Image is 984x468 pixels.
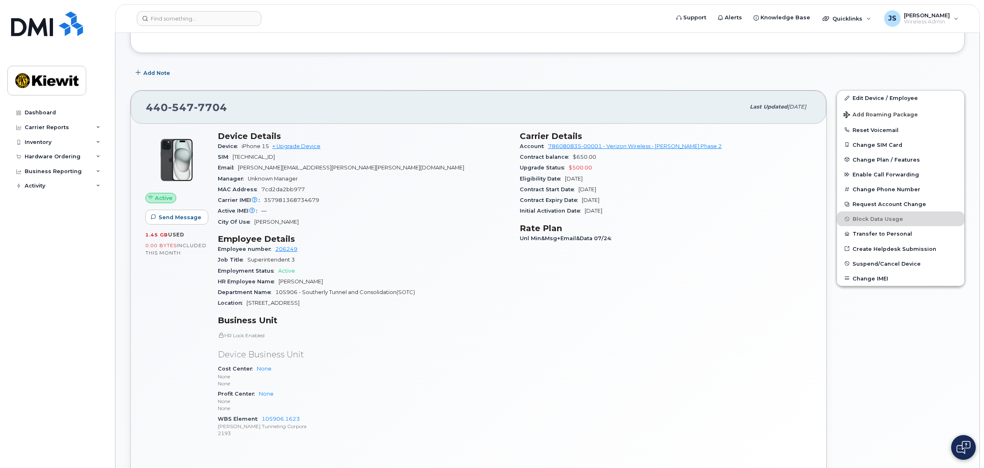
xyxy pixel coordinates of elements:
[218,416,262,422] span: WBS Element
[837,167,964,182] button: Enable Call Forwarding
[248,176,298,182] span: Unknown Manager
[218,257,247,263] span: Job Title
[904,12,950,19] span: [PERSON_NAME]
[837,271,964,286] button: Change IMEI
[878,10,964,27] div: Josh Suffel
[837,90,964,105] a: Edit Device / Employee
[520,164,569,171] span: Upgrade Status
[750,104,788,110] span: Last updated
[760,14,810,22] span: Knowledge Base
[218,208,261,214] span: Active IMEI
[218,430,510,437] p: 2193
[837,106,964,123] button: Add Roaming Package
[520,223,812,233] h3: Rate Plan
[565,176,583,182] span: [DATE]
[888,14,896,23] span: JS
[843,111,918,119] span: Add Roaming Package
[748,9,816,26] a: Knowledge Base
[194,101,227,114] span: 7704
[569,164,592,171] span: $500.00
[218,234,510,244] h3: Employee Details
[837,256,964,271] button: Suspend/Cancel Device
[712,9,748,26] a: Alerts
[279,278,323,285] span: [PERSON_NAME]
[130,65,177,80] button: Add Note
[218,380,510,387] p: None
[218,423,510,430] p: [PERSON_NAME] Tunneling Corpora
[520,235,615,241] span: Unl Min&Msg+Email&Data 07/24
[837,152,964,167] button: Change Plan / Features
[137,11,261,26] input: Find something...
[218,373,510,380] p: None
[683,14,706,22] span: Support
[264,197,319,203] span: 357981368734679
[238,164,464,171] span: [PERSON_NAME][EMAIL_ADDRESS][PERSON_NAME][PERSON_NAME][DOMAIN_NAME]
[168,232,184,238] span: used
[254,219,299,225] span: [PERSON_NAME]
[145,243,177,248] span: 0.00 Bytes
[573,154,596,160] span: $650.00
[146,101,227,114] span: 440
[278,268,295,274] span: Active
[837,211,964,226] button: Block Data Usage
[218,197,264,203] span: Carrier IMEI
[218,164,238,171] span: Email
[218,143,242,149] span: Device
[159,213,201,221] span: Send Message
[257,366,272,372] a: None
[837,226,964,241] button: Transfer to Personal
[218,315,510,325] h3: Business Unit
[817,10,877,27] div: Quicklinks
[145,232,168,238] span: 1.45 GB
[218,246,275,252] span: Employee number
[832,15,862,22] span: Quicklinks
[904,19,950,25] span: Wireless Admin
[585,208,602,214] span: [DATE]
[233,154,275,160] span: [TECHNICAL_ID]
[259,391,274,397] a: None
[261,186,305,192] span: 7cd2da2bb977
[218,278,279,285] span: HR Employee Name
[218,131,510,141] h3: Device Details
[218,349,510,361] p: Device Business Unit
[218,332,510,339] p: HR Lock Enabled
[837,241,964,256] a: Create Helpdesk Submission
[275,289,415,295] span: 105906 - Southerly Tunnel and Consolidation(SOTC)
[520,154,573,160] span: Contract balance
[218,405,510,412] p: None
[853,260,921,266] span: Suspend/Cancel Device
[853,156,920,162] span: Change Plan / Features
[837,182,964,197] button: Change Phone Number
[272,143,320,149] a: + Upgrade Device
[152,135,201,185] img: iPhone_15_Black.png
[242,143,269,149] span: iPhone 15
[520,197,582,203] span: Contract Expiry Date
[168,101,194,114] span: 547
[788,104,806,110] span: [DATE]
[578,186,596,192] span: [DATE]
[218,186,261,192] span: MAC Address
[218,300,247,306] span: Location
[837,137,964,152] button: Change SIM Card
[520,176,565,182] span: Eligibility Date
[725,14,742,22] span: Alerts
[143,69,170,77] span: Add Note
[145,242,207,256] span: included this month
[837,197,964,211] button: Request Account Change
[218,398,510,405] p: None
[218,289,275,295] span: Department Name
[247,300,300,306] span: [STREET_ADDRESS]
[520,143,548,149] span: Account
[262,416,300,422] a: 105906.1623
[218,176,248,182] span: Manager
[247,257,295,263] span: Superintendent 3
[218,268,278,274] span: Employment Status
[956,441,970,454] img: Open chat
[145,210,208,225] button: Send Message
[155,194,173,202] span: Active
[218,391,259,397] span: Profit Center
[218,219,254,225] span: City Of Use
[837,123,964,137] button: Reset Voicemail
[853,171,919,178] span: Enable Call Forwarding
[218,154,233,160] span: SIM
